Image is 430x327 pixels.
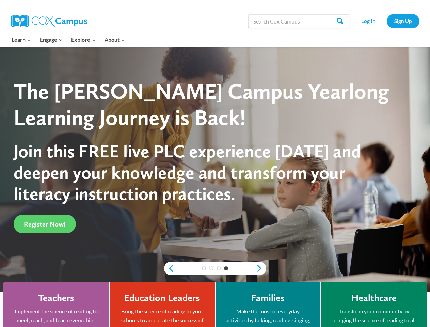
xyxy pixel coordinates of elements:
[105,35,125,44] span: About
[24,220,66,228] span: Register Now!
[14,215,76,233] a: Register Now!
[351,292,397,304] h4: Healthcare
[14,307,99,324] p: Implement the science of reading to meet, reach, and teach every child.
[40,35,63,44] span: Engage
[11,15,87,27] img: Cox Campus
[387,14,419,28] a: Sign Up
[251,292,285,304] h4: Families
[14,140,361,204] span: Join this FREE live PLC experience [DATE] and deepen your knowledge and transform your literacy i...
[12,35,31,44] span: Learn
[354,14,419,28] nav: Secondary Navigation
[71,35,96,44] span: Explore
[354,14,383,28] a: Log In
[248,14,350,28] input: Search Cox Campus
[38,292,74,304] h4: Teachers
[14,78,404,131] div: The [PERSON_NAME] Campus Yearlong Learning Journey is Back!
[124,292,200,304] h4: Education Leaders
[7,32,129,47] nav: Primary Navigation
